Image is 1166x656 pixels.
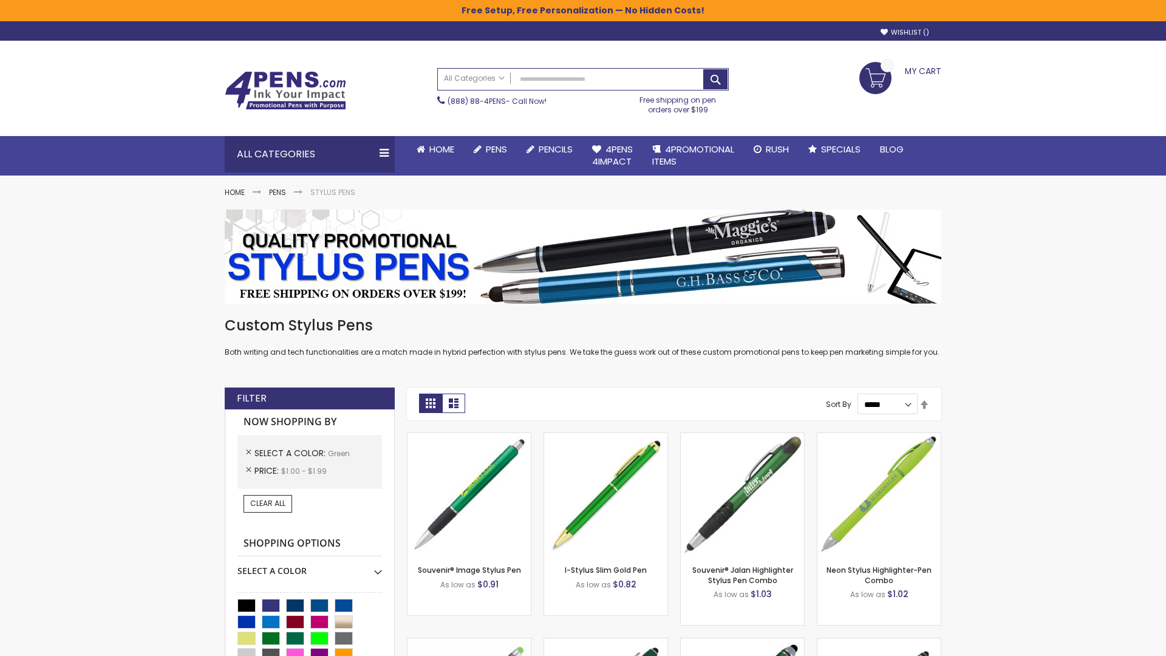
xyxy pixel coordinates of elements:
[766,143,789,155] span: Rush
[440,579,476,590] span: As low as
[544,432,667,443] a: I-Stylus Slim Gold-Green
[627,91,729,115] div: Free shipping on pen orders over $199
[643,136,744,176] a: 4PROMOTIONALITEMS
[407,638,531,648] a: Islander Softy Gel with Stylus - ColorJet Imprint-Green
[613,578,636,590] span: $0.82
[418,565,521,575] a: Souvenir® Image Stylus Pen
[870,136,913,163] a: Blog
[429,143,454,155] span: Home
[887,588,909,600] span: $1.02
[225,316,941,335] h1: Custom Stylus Pens
[225,187,245,197] a: Home
[225,210,941,304] img: Stylus Pens
[714,589,749,600] span: As low as
[582,136,643,176] a: 4Pens4impact
[881,28,929,37] a: Wishlist
[681,432,804,443] a: Souvenir® Jalan Highlighter Stylus Pen Combo-Green
[652,143,734,168] span: 4PROMOTIONAL ITEMS
[237,409,382,435] strong: Now Shopping by
[826,399,851,409] label: Sort By
[692,565,793,585] a: Souvenir® Jalan Highlighter Stylus Pen Combo
[850,589,885,600] span: As low as
[225,136,395,173] div: All Categories
[407,433,531,556] img: Souvenir® Image Stylus Pen-Green
[464,136,517,163] a: Pens
[444,73,505,83] span: All Categories
[237,531,382,557] strong: Shopping Options
[751,588,772,600] span: $1.03
[438,69,511,89] a: All Categories
[254,447,328,459] span: Select A Color
[310,187,355,197] strong: Stylus Pens
[681,638,804,648] a: Kyra Pen with Stylus and Flashlight-Green
[517,136,582,163] a: Pencils
[817,432,941,443] a: Neon Stylus Highlighter-Pen Combo-Green
[880,143,904,155] span: Blog
[254,465,281,477] span: Price
[592,143,633,168] span: 4Pens 4impact
[281,466,327,476] span: $1.00 - $1.99
[544,433,667,556] img: I-Stylus Slim Gold-Green
[250,498,285,508] span: Clear All
[225,316,941,358] div: Both writing and tech functionalities are a match made in hybrid perfection with stylus pens. We ...
[539,143,573,155] span: Pencils
[565,565,647,575] a: I-Stylus Slim Gold Pen
[799,136,870,163] a: Specials
[448,96,547,106] span: - Call Now!
[448,96,506,106] a: (888) 88-4PENS
[237,392,267,405] strong: Filter
[225,71,346,110] img: 4Pens Custom Pens and Promotional Products
[827,565,932,585] a: Neon Stylus Highlighter-Pen Combo
[328,448,350,459] span: Green
[244,495,292,512] a: Clear All
[237,556,382,577] div: Select A Color
[681,433,804,556] img: Souvenir® Jalan Highlighter Stylus Pen Combo-Green
[817,433,941,556] img: Neon Stylus Highlighter-Pen Combo-Green
[821,143,861,155] span: Specials
[486,143,507,155] span: Pens
[269,187,286,197] a: Pens
[744,136,799,163] a: Rush
[419,394,442,413] strong: Grid
[407,136,464,163] a: Home
[817,638,941,648] a: Colter Stylus Twist Metal Pen-Green
[407,432,531,443] a: Souvenir® Image Stylus Pen-Green
[544,638,667,648] a: Custom Soft Touch® Metal Pens with Stylus-Green
[576,579,611,590] span: As low as
[477,578,499,590] span: $0.91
